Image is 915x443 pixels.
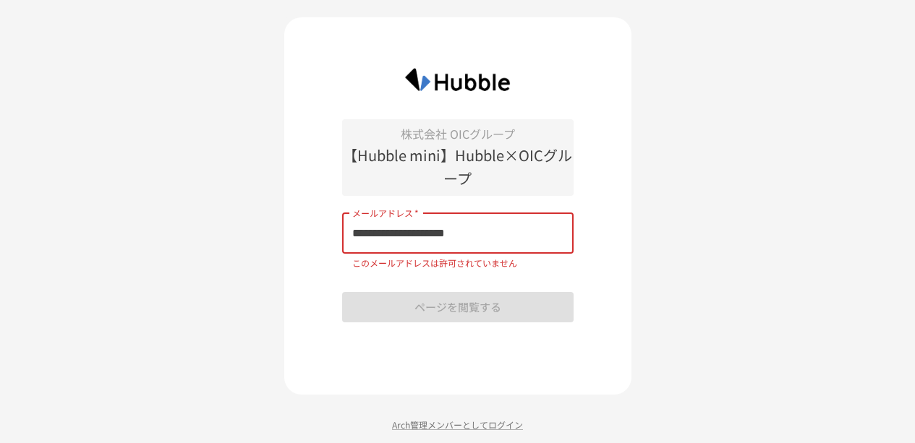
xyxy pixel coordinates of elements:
p: 【Hubble mini】Hubble×OICグループ [342,144,574,190]
p: 株式会社 OICグループ [342,125,574,144]
label: メールアドレス [352,207,419,219]
img: HzDRNkGCf7KYO4GfwKnzITak6oVsp5RHeZBEM1dQFiQ [392,61,523,98]
p: このメールアドレスは許可されていません [352,256,563,270]
p: Arch管理メンバーとしてログイン [284,418,631,431]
